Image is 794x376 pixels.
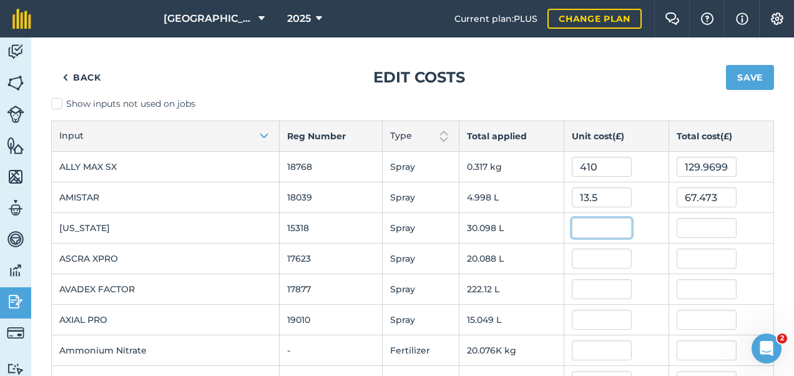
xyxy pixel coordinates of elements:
span: Current plan : PLUS [454,12,537,26]
td: Ammonium Nitrate [52,335,280,366]
td: Spray [382,244,459,274]
td: 222.12 L [459,274,564,305]
img: Two arrows, one pointing up and one pointing down to show sort is not active on this column [436,129,451,144]
button: Save [726,65,774,90]
img: svg+xml;base64,PHN2ZyB4bWxucz0iaHR0cDovL3d3dy53My5vcmcvMjAwMC9zdmciIHdpZHRoPSI5IiBoZWlnaHQ9IjI0Ii... [62,70,68,85]
th: Total cost ( £ ) [669,121,774,152]
td: ASCRA XPRO [52,244,280,274]
td: AXIAL PRO [52,305,280,335]
img: svg+xml;base64,PD94bWwgdmVyc2lvbj0iMS4wIiBlbmNvZGluZz0idXRmLTgiPz4KPCEtLSBHZW5lcmF0b3I6IEFkb2JlIE... [7,363,24,375]
img: svg+xml;base64,PHN2ZyB4bWxucz0iaHR0cDovL3d3dy53My5vcmcvMjAwMC9zdmciIHdpZHRoPSI1NiIgaGVpZ2h0PSI2MC... [7,74,24,92]
td: 18039 [279,182,382,213]
td: 15318 [279,213,382,244]
td: 20.076K kg [459,335,564,366]
td: 17623 [279,244,382,274]
td: Fertilizer [382,335,459,366]
img: svg+xml;base64,PD94bWwgdmVyc2lvbj0iMS4wIiBlbmNvZGluZz0idXRmLTgiPz4KPCEtLSBHZW5lcmF0b3I6IEFkb2JlIE... [7,199,24,217]
td: 4.998 L [459,182,564,213]
img: svg+xml;base64,PD94bWwgdmVyc2lvbj0iMS4wIiBlbmNvZGluZz0idXRmLTgiPz4KPCEtLSBHZW5lcmF0b3I6IEFkb2JlIE... [7,106,24,123]
td: 15.049 L [459,305,564,335]
td: AMISTAR [52,182,280,213]
iframe: Intercom live chat [752,334,782,364]
img: A question mark icon [700,12,715,25]
img: svg+xml;base64,PD94bWwgdmVyc2lvbj0iMS4wIiBlbmNvZGluZz0idXRmLTgiPz4KPCEtLSBHZW5lcmF0b3I6IEFkb2JlIE... [7,292,24,311]
img: A cog icon [770,12,785,25]
img: svg+xml;base64,PD94bWwgdmVyc2lvbj0iMS4wIiBlbmNvZGluZz0idXRmLTgiPz4KPCEtLSBHZW5lcmF0b3I6IEFkb2JlIE... [7,230,24,249]
td: Spray [382,305,459,335]
img: svg+xml;base64,PD94bWwgdmVyc2lvbj0iMS4wIiBlbmNvZGluZz0idXRmLTgiPz4KPCEtLSBHZW5lcmF0b3I6IEFkb2JlIE... [7,261,24,280]
label: Show inputs not used on jobs [51,97,774,111]
td: 17877 [279,274,382,305]
img: svg+xml;base64,PHN2ZyB4bWxucz0iaHR0cDovL3d3dy53My5vcmcvMjAwMC9zdmciIHdpZHRoPSIxNyIgaGVpZ2h0PSIxNy... [736,11,748,26]
td: Spray [382,274,459,305]
td: Spray [382,213,459,244]
th: Total applied [459,121,564,152]
td: [US_STATE] [52,213,280,244]
a: Back [51,65,112,90]
th: Reg Number [279,121,382,152]
span: 2025 [287,11,311,26]
td: 30.098 L [459,213,564,244]
img: svg+xml;base64,PHN2ZyB4bWxucz0iaHR0cDovL3d3dy53My5vcmcvMjAwMC9zdmciIHdpZHRoPSI1NiIgaGVpZ2h0PSI2MC... [7,167,24,186]
img: svg+xml;base64,PD94bWwgdmVyc2lvbj0iMS4wIiBlbmNvZGluZz0idXRmLTgiPz4KPCEtLSBHZW5lcmF0b3I6IEFkb2JlIE... [7,42,24,61]
th: Unit cost ( £ ) [564,121,669,152]
td: 18768 [279,152,382,182]
img: fieldmargin Logo [12,9,31,29]
img: Two speech bubbles overlapping with the left bubble in the forefront [665,12,680,25]
img: svg+xml;base64,PD94bWwgdmVyc2lvbj0iMS4wIiBlbmNvZGluZz0idXRmLTgiPz4KPCEtLSBHZW5lcmF0b3I6IEFkb2JlIE... [7,324,24,342]
td: Spray [382,152,459,182]
img: svg+xml;base64,PHN2ZyB4bWxucz0iaHR0cDovL3d3dy53My5vcmcvMjAwMC9zdmciIHdpZHRoPSI1NiIgaGVpZ2h0PSI2MC... [7,136,24,155]
td: ALLY MAX SX [52,152,280,182]
h1: Edit costs [373,67,465,87]
td: Spray [382,182,459,213]
img: Arrow pointing down to show items are sorted in ascending order [257,129,272,144]
button: Input [52,121,279,151]
td: 20.088 L [459,244,564,274]
td: - [279,335,382,366]
a: Change plan [547,9,642,29]
button: Type [383,121,459,151]
span: [GEOGRAPHIC_DATA] [164,11,253,26]
td: 19010 [279,305,382,335]
td: AVADEX FACTOR [52,274,280,305]
td: 0.317 kg [459,152,564,182]
span: 2 [777,334,787,344]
